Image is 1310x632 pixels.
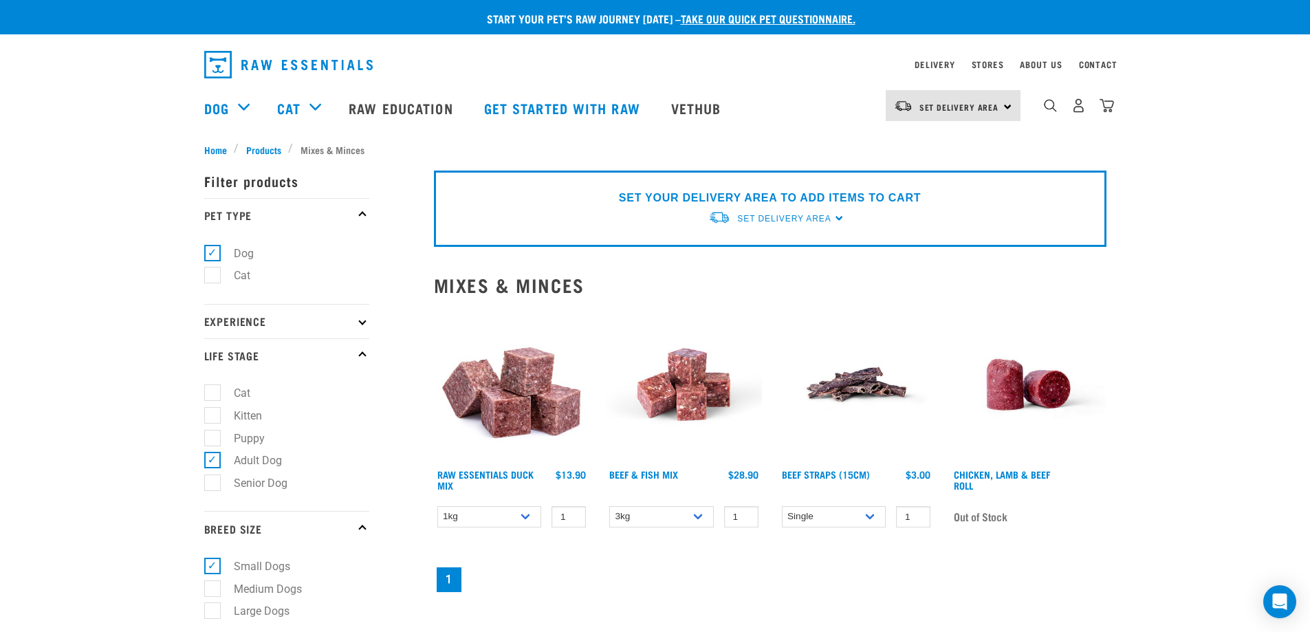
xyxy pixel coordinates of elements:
[434,274,1106,296] h2: Mixes & Minces
[657,80,739,135] a: Vethub
[972,62,1004,67] a: Stores
[681,15,855,21] a: take our quick pet questionnaire.
[737,214,831,224] span: Set Delivery Area
[193,45,1117,84] nav: dropdown navigation
[778,307,935,463] img: Raw Essentials Beef Straps 15cm 6 Pack
[277,98,301,118] a: Cat
[894,100,913,112] img: van-moving.png
[204,142,227,157] span: Home
[1044,99,1057,112] img: home-icon-1@2x.png
[434,307,590,463] img: ?1041 RE Lamb Mix 01
[434,565,1106,595] nav: pagination
[1263,585,1296,618] div: Open Intercom Messenger
[437,472,534,488] a: Raw Essentials Duck Mix
[212,602,295,620] label: Large Dogs
[782,472,870,477] a: Beef Straps (15cm)
[239,142,288,157] a: Products
[212,452,287,469] label: Adult Dog
[1100,98,1114,113] img: home-icon@2x.png
[609,472,678,477] a: Beef & Fish Mix
[1079,62,1117,67] a: Contact
[1020,62,1062,67] a: About Us
[204,304,369,338] p: Experience
[470,80,657,135] a: Get started with Raw
[212,384,256,402] label: Cat
[1071,98,1086,113] img: user.png
[950,307,1106,463] img: Raw Essentials Chicken Lamb Beef Bulk Minced Raw Dog Food Roll Unwrapped
[724,506,758,527] input: 1
[437,567,461,592] a: Page 1
[212,475,293,492] label: Senior Dog
[728,469,758,480] div: $28.90
[204,164,369,198] p: Filter products
[552,506,586,527] input: 1
[204,511,369,545] p: Breed Size
[212,558,296,575] label: Small Dogs
[204,338,369,373] p: Life Stage
[204,98,229,118] a: Dog
[954,472,1050,488] a: Chicken, Lamb & Beef Roll
[919,105,999,109] span: Set Delivery Area
[896,506,930,527] input: 1
[708,210,730,225] img: van-moving.png
[204,142,1106,157] nav: breadcrumbs
[212,407,268,424] label: Kitten
[246,142,281,157] span: Products
[619,190,921,206] p: SET YOUR DELIVERY AREA TO ADD ITEMS TO CART
[212,245,259,262] label: Dog
[906,469,930,480] div: $3.00
[212,580,307,598] label: Medium Dogs
[335,80,470,135] a: Raw Education
[212,267,256,284] label: Cat
[954,506,1007,527] span: Out of Stock
[556,469,586,480] div: $13.90
[204,142,234,157] a: Home
[204,198,369,232] p: Pet Type
[204,51,373,78] img: Raw Essentials Logo
[212,430,270,447] label: Puppy
[915,62,954,67] a: Delivery
[606,307,762,463] img: Beef Mackerel 1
